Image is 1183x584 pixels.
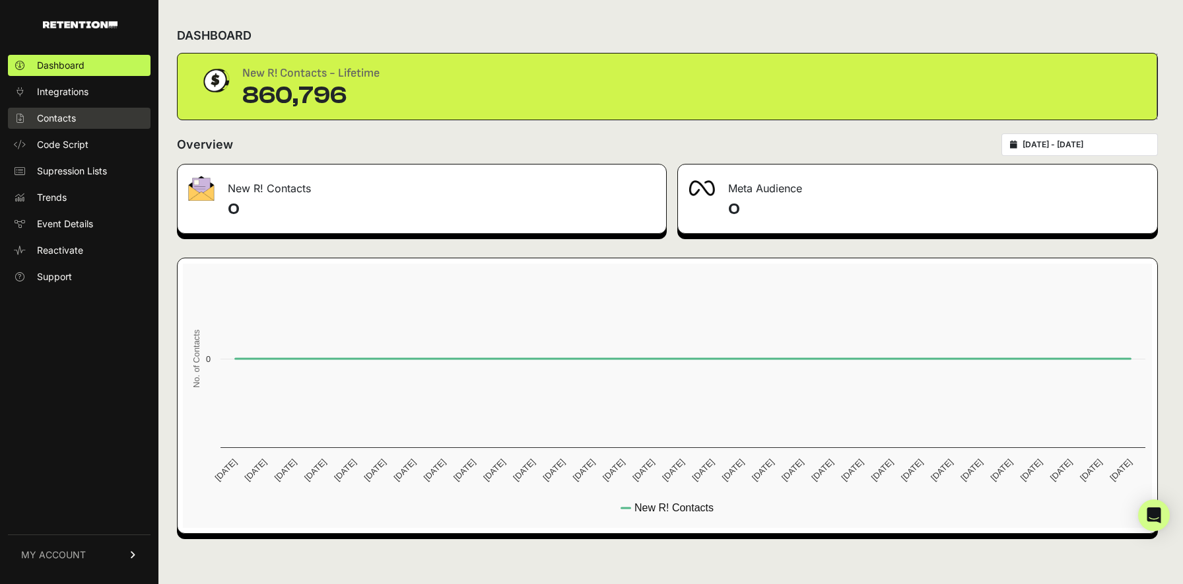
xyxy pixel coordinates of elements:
img: Retention.com [43,21,118,28]
text: [DATE] [988,457,1014,483]
text: 0 [206,354,211,364]
text: [DATE] [809,457,835,483]
text: New R! Contacts [634,502,714,513]
a: Trends [8,187,151,208]
span: Trends [37,191,67,204]
text: [DATE] [571,457,597,483]
text: [DATE] [1078,457,1104,483]
text: [DATE] [1019,457,1044,483]
span: Supression Lists [37,164,107,178]
text: [DATE] [511,457,537,483]
a: Supression Lists [8,161,151,182]
a: Reactivate [8,240,151,261]
a: Integrations [8,81,151,102]
text: [DATE] [869,457,895,483]
a: Code Script [8,134,151,155]
text: [DATE] [302,457,328,483]
div: Meta Audience [678,164,1157,204]
text: [DATE] [691,457,716,483]
span: Support [37,270,72,283]
text: [DATE] [452,457,477,483]
span: Contacts [37,112,76,125]
img: dollar-coin-05c43ed7efb7bc0c12610022525b4bbbb207c7efeef5aecc26f025e68dcafac9.png [199,64,232,97]
div: New R! Contacts [178,164,666,204]
text: [DATE] [392,457,418,483]
text: [DATE] [630,457,656,483]
text: [DATE] [1108,457,1133,483]
text: [DATE] [750,457,776,483]
span: Code Script [37,138,88,151]
img: fa-meta-2f981b61bb99beabf952f7030308934f19ce035c18b003e963880cc3fabeebb7.png [689,180,715,196]
text: [DATE] [362,457,388,483]
span: Dashboard [37,59,84,72]
text: [DATE] [840,457,865,483]
text: [DATE] [899,457,925,483]
text: No. of Contacts [191,330,201,388]
text: [DATE] [332,457,358,483]
h2: DASHBOARD [177,26,252,45]
text: [DATE] [660,457,686,483]
span: Integrations [37,85,88,98]
span: Event Details [37,217,93,231]
text: [DATE] [959,457,984,483]
span: MY ACCOUNT [21,548,86,562]
span: Reactivate [37,244,83,257]
img: fa-envelope-19ae18322b30453b285274b1b8af3d052b27d846a4fbe8435d1a52b978f639a2.png [188,176,215,201]
a: Event Details [8,213,151,235]
div: Open Intercom Messenger [1138,499,1170,531]
text: [DATE] [422,457,448,483]
a: Dashboard [8,55,151,76]
text: [DATE] [541,457,567,483]
h2: Overview [177,135,233,154]
h4: 0 [728,199,1147,220]
h4: 0 [228,199,656,220]
text: [DATE] [601,457,626,483]
div: 860,796 [242,83,380,109]
text: [DATE] [780,457,805,483]
a: MY ACCOUNT [8,534,151,575]
text: [DATE] [213,457,238,483]
div: New R! Contacts - Lifetime [242,64,380,83]
text: [DATE] [1048,457,1074,483]
text: [DATE] [243,457,269,483]
text: [DATE] [481,457,507,483]
text: [DATE] [720,457,746,483]
a: Support [8,266,151,287]
text: [DATE] [929,457,955,483]
text: [DATE] [273,457,298,483]
a: Contacts [8,108,151,129]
